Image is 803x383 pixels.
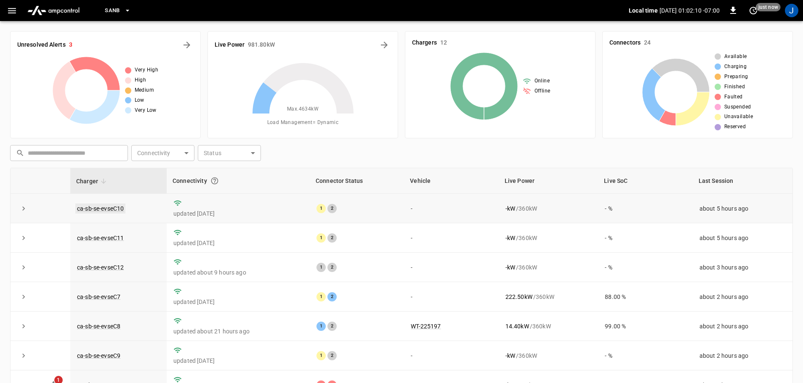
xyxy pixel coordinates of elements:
[598,312,692,341] td: 99.00 %
[17,40,66,50] h6: Unresolved Alerts
[173,327,303,335] p: updated about 21 hours ago
[724,113,753,121] span: Unavailable
[724,83,745,91] span: Finished
[248,40,275,50] h6: 981.80 kW
[724,103,751,111] span: Suspended
[693,253,792,282] td: about 3 hours ago
[316,204,326,213] div: 1
[505,351,592,360] div: / 360 kW
[693,168,792,194] th: Last Session
[404,341,498,370] td: -
[505,204,515,213] p: - kW
[598,253,692,282] td: - %
[17,202,30,215] button: expand row
[316,233,326,243] div: 1
[215,40,245,50] h6: Live Power
[505,322,592,330] div: / 360 kW
[404,223,498,253] td: -
[505,322,529,330] p: 14.40 kW
[135,106,157,115] span: Very Low
[173,268,303,277] p: updated about 9 hours ago
[724,93,743,101] span: Faulted
[440,38,447,48] h6: 12
[505,293,532,301] p: 222.50 kW
[724,123,746,131] span: Reserved
[598,341,692,370] td: - %
[499,168,598,194] th: Live Power
[644,38,651,48] h6: 24
[724,53,747,61] span: Available
[411,323,441,330] a: WT-225197
[77,352,120,359] a: ca-sb-se-evseC9
[327,292,337,301] div: 2
[693,341,792,370] td: about 2 hours ago
[135,66,159,74] span: Very High
[505,293,592,301] div: / 360 kW
[207,173,222,188] button: Connection between the charger and our software.
[785,4,798,17] div: profile-icon
[77,293,120,300] a: ca-sb-se-evseC7
[404,253,498,282] td: -
[316,322,326,331] div: 1
[173,239,303,247] p: updated [DATE]
[598,282,692,312] td: 88.00 %
[505,351,515,360] p: - kW
[505,263,515,272] p: - kW
[135,76,146,85] span: High
[505,263,592,272] div: / 360 kW
[724,73,748,81] span: Preparing
[327,204,337,213] div: 2
[17,291,30,303] button: expand row
[327,322,337,331] div: 2
[180,38,194,52] button: All Alerts
[173,357,303,365] p: updated [DATE]
[505,234,515,242] p: - kW
[17,349,30,362] button: expand row
[17,232,30,244] button: expand row
[77,264,124,271] a: ca-sb-se-evseC12
[173,173,304,188] div: Connectivity
[404,168,498,194] th: Vehicle
[693,312,792,341] td: about 2 hours ago
[135,96,144,105] span: Low
[598,223,692,253] td: - %
[316,263,326,272] div: 1
[404,194,498,223] td: -
[173,209,303,218] p: updated [DATE]
[173,298,303,306] p: updated [DATE]
[693,282,792,312] td: about 2 hours ago
[629,6,658,15] p: Local time
[327,351,337,360] div: 2
[598,168,692,194] th: Live SoC
[77,235,124,241] a: ca-sb-se-evseC11
[327,233,337,243] div: 2
[69,40,72,50] h6: 3
[598,194,692,223] td: - %
[75,203,125,214] a: ca-sb-se-evseC10
[505,234,592,242] div: / 360 kW
[267,119,339,127] span: Load Management = Dynamic
[24,3,83,18] img: ampcontrol.io logo
[505,204,592,213] div: / 360 kW
[17,320,30,333] button: expand row
[747,4,760,17] button: set refresh interval
[327,263,337,272] div: 2
[76,176,109,186] span: Charger
[693,194,792,223] td: about 5 hours ago
[659,6,720,15] p: [DATE] 01:02:10 -07:00
[756,3,781,11] span: just now
[534,87,550,95] span: Offline
[316,351,326,360] div: 1
[534,77,550,85] span: Online
[724,63,747,71] span: Charging
[310,168,404,194] th: Connector Status
[609,38,641,48] h6: Connectors
[316,292,326,301] div: 1
[105,6,120,16] span: SanB
[412,38,437,48] h6: Chargers
[77,323,120,330] a: ca-sb-se-evseC8
[693,223,792,253] td: about 5 hours ago
[404,282,498,312] td: -
[378,38,391,52] button: Energy Overview
[101,3,134,19] button: SanB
